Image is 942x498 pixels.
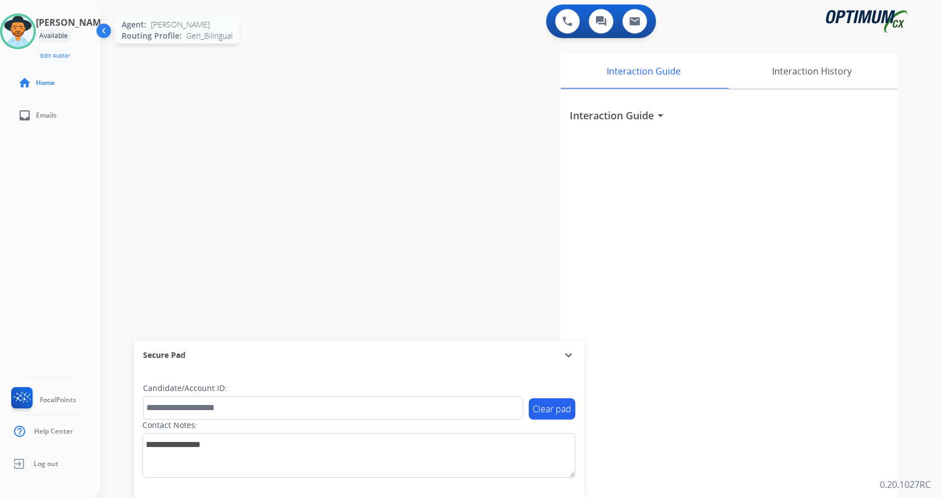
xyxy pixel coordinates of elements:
[18,109,31,122] mat-icon: inbox
[40,395,76,404] span: FocalPoints
[2,16,34,47] img: avatar
[36,49,75,62] button: Edit Avatar
[529,398,575,420] button: Clear pad
[151,19,210,30] span: [PERSON_NAME]
[570,108,654,123] h3: Interaction Guide
[36,29,71,43] div: Available
[9,387,76,413] a: FocalPoints
[142,420,197,431] label: Contact Notes:
[36,111,57,120] span: Emails
[18,76,31,90] mat-icon: home
[186,30,233,41] span: Gen_Bilingual
[561,54,726,89] div: Interaction Guide
[880,478,931,491] p: 0.20.1027RC
[122,30,182,41] span: Routing Profile:
[143,383,227,394] label: Candidate/Account ID:
[34,459,58,468] span: Log out
[36,16,109,29] h3: [PERSON_NAME]
[562,348,575,362] mat-icon: expand_more
[143,350,186,361] span: Secure Pad
[122,19,146,30] span: Agent:
[654,109,667,122] mat-icon: arrow_drop_down
[36,78,55,87] span: Home
[726,54,897,89] div: Interaction History
[34,427,73,436] span: Help Center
